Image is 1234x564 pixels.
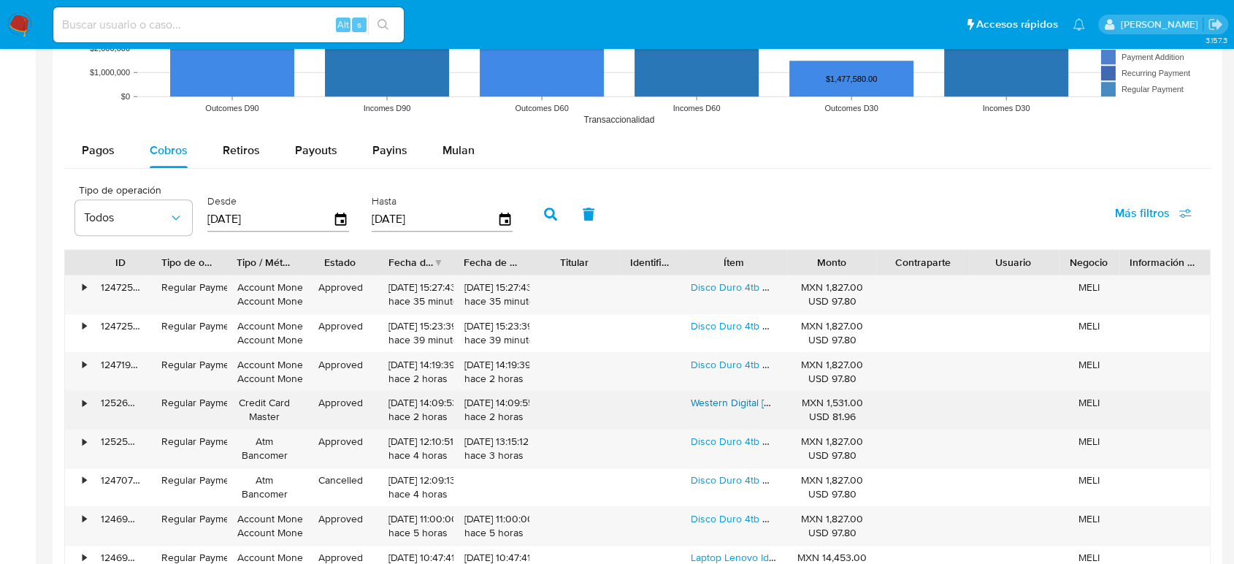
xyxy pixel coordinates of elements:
span: Alt [337,18,349,31]
span: 3.157.3 [1205,34,1227,46]
button: search-icon [368,15,398,35]
a: Salir [1208,17,1223,32]
span: s [357,18,361,31]
a: Notificaciones [1073,18,1085,31]
input: Buscar usuario o caso... [53,15,404,34]
span: Accesos rápidos [976,17,1058,32]
p: diego.gardunorosas@mercadolibre.com.mx [1120,18,1203,31]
